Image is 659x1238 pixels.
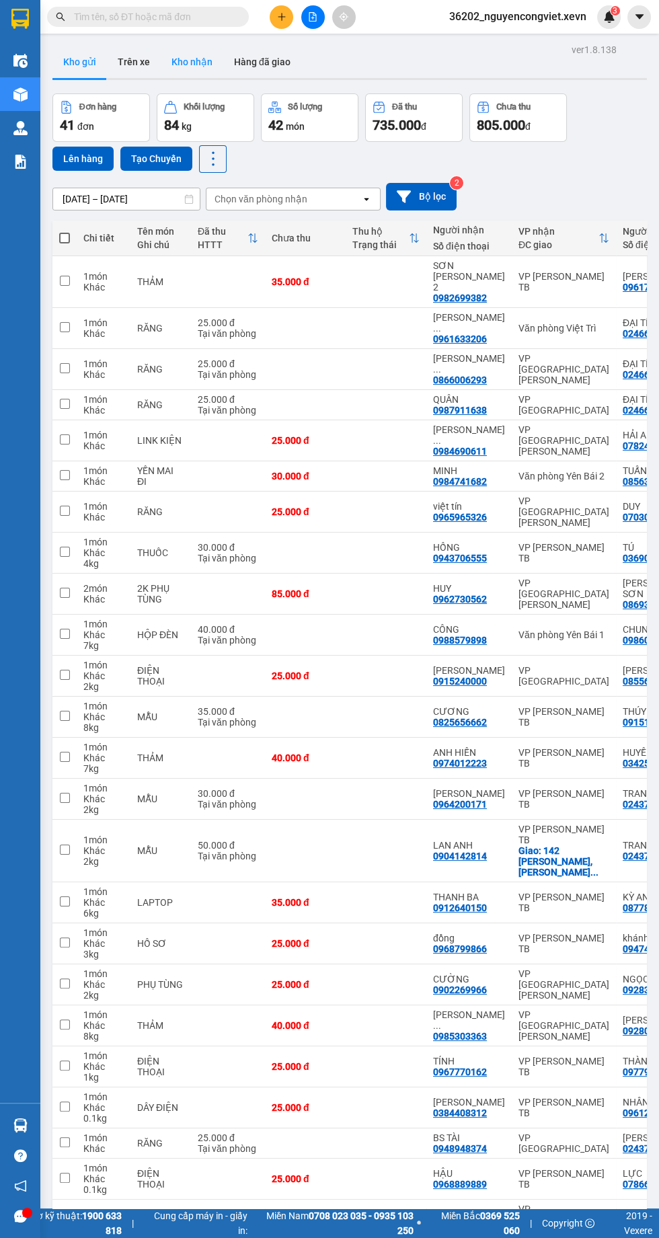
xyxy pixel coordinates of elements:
[137,276,184,287] div: THẢM
[433,312,505,334] div: HÀ QUANG HẢI
[433,241,505,252] div: Số điện thoại
[198,553,258,564] div: Tại văn phòng
[137,1102,184,1113] div: DÂY ĐIỆN
[272,506,339,517] div: 25.000 đ
[433,323,441,334] span: ...
[137,435,184,446] div: LINK KIỆN
[83,501,124,512] div: 1 món
[433,706,505,717] div: CƯƠNG
[277,12,286,22] span: plus
[137,1168,184,1190] div: ĐIỆN THOẠI
[272,752,339,763] div: 40.000 đ
[525,121,531,132] span: đ
[518,424,609,457] div: VP [GEOGRAPHIC_DATA][PERSON_NAME]
[272,1102,339,1113] div: 25.000 đ
[77,121,94,132] span: đơn
[433,1108,487,1118] div: 0384408312
[611,6,620,15] sup: 3
[198,788,258,799] div: 30.000 đ
[272,471,339,481] div: 30.000 đ
[198,358,258,369] div: 25.000 đ
[352,226,409,237] div: Thu hộ
[83,856,124,867] div: 2 kg
[477,117,525,133] span: 805.000
[137,506,184,517] div: RĂNG
[83,763,124,774] div: 7 kg
[198,799,258,810] div: Tại văn phòng
[52,147,114,171] button: Lên hàng
[518,968,609,1001] div: VP [GEOGRAPHIC_DATA][PERSON_NAME]
[83,537,124,547] div: 1 món
[137,665,184,687] div: ĐIỆN THOẠI
[137,323,184,334] div: RĂNG
[433,375,487,385] div: 0866006293
[164,117,179,133] span: 84
[613,6,617,15] span: 3
[107,46,161,78] button: Trên xe
[83,619,124,629] div: 1 món
[79,102,116,112] div: Đơn hàng
[518,353,609,385] div: VP [GEOGRAPHIC_DATA][PERSON_NAME]
[518,892,609,913] div: VP [PERSON_NAME] TB
[518,1132,609,1154] div: VP [GEOGRAPHIC_DATA]
[433,799,487,810] div: 0964200171
[83,752,124,763] div: Khác
[198,328,258,339] div: Tại văn phòng
[83,804,124,815] div: 2 kg
[137,1138,184,1149] div: RĂNG
[191,221,265,256] th: Toggle SortBy
[182,121,192,132] span: kg
[198,717,258,728] div: Tại văn phòng
[83,282,124,293] div: Khác
[137,845,184,856] div: MẪU
[433,892,505,902] div: THANH BA
[272,435,339,446] div: 25.000 đ
[83,1050,124,1061] div: 1 món
[83,583,124,594] div: 2 món
[518,1097,609,1118] div: VP [PERSON_NAME] TB
[137,794,184,804] div: MẪU
[184,102,225,112] div: Khối lượng
[56,12,65,22] span: search
[83,1009,124,1020] div: 1 món
[272,588,339,599] div: 85.000 đ
[83,476,124,487] div: Khác
[13,121,28,135] img: warehouse-icon
[272,233,339,243] div: Chưa thu
[518,824,609,845] div: VP [PERSON_NAME] TB
[361,194,372,204] svg: open
[83,1061,124,1072] div: Khác
[433,512,487,523] div: 0965965326
[433,1143,487,1154] div: 0948948374
[433,665,505,676] div: VŨ QUÂN
[120,147,192,171] button: Tạo Chuyến
[137,465,184,487] div: YẾN MAI ĐI
[433,446,487,457] div: 0984690611
[365,93,463,142] button: Đã thu735.000đ
[83,558,124,569] div: 4 kg
[137,752,184,763] div: THẢM
[198,635,258,646] div: Tại văn phòng
[518,323,609,334] div: Văn phòng Việt Trì
[433,594,487,605] div: 0962730562
[137,938,184,949] div: HỒ SƠ
[83,328,124,339] div: Khác
[198,1132,258,1143] div: 25.000 đ
[518,1168,609,1190] div: VP [PERSON_NAME] TB
[83,465,124,476] div: 1 món
[346,221,426,256] th: Toggle SortBy
[83,1163,124,1173] div: 1 món
[83,660,124,670] div: 1 món
[433,583,505,594] div: HUY
[83,949,124,960] div: 3 kg
[83,783,124,794] div: 1 món
[433,1031,487,1042] div: 0985303363
[438,8,597,25] span: 36202_nguyencongviet.xevn
[518,1009,609,1042] div: VP [GEOGRAPHIC_DATA][PERSON_NAME]
[137,239,184,250] div: Ghi chú
[198,840,258,851] div: 50.000 đ
[590,867,598,878] span: ...
[83,742,124,752] div: 1 món
[83,681,124,692] div: 2 kg
[433,501,505,512] div: việt tín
